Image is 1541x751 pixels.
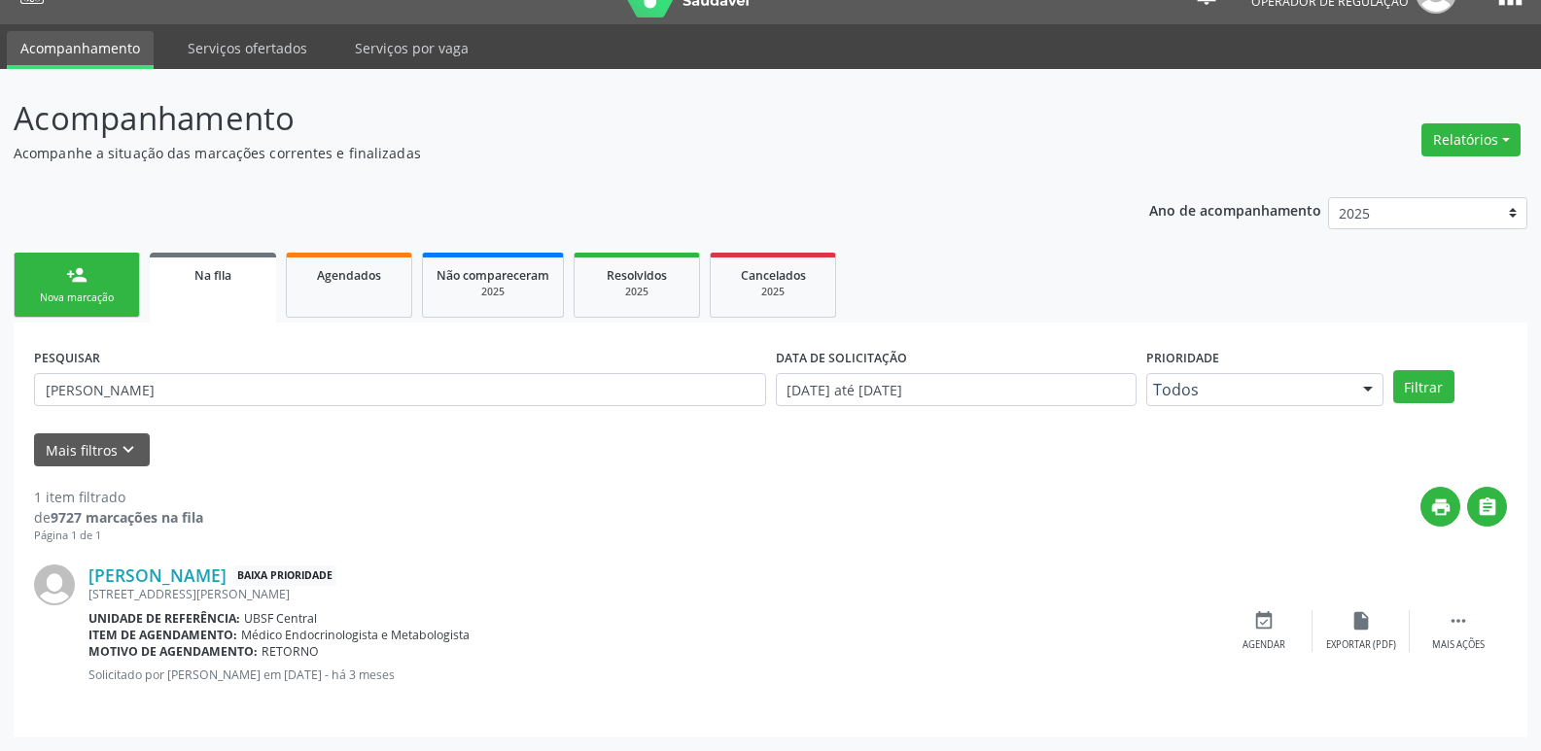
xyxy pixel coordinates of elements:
input: Nome, CNS [34,373,766,406]
div: 2025 [588,285,685,299]
span: RETORNO [262,643,319,660]
div: Página 1 de 1 [34,528,203,544]
a: Acompanhamento [7,31,154,69]
span: Não compareceram [437,267,549,284]
button: Mais filtroskeyboard_arrow_down [34,433,150,467]
b: Motivo de agendamento: [88,643,258,660]
strong: 9727 marcações na fila [51,508,203,527]
span: Na fila [194,267,231,284]
b: Unidade de referência: [88,610,240,627]
input: Selecione um intervalo [776,373,1137,406]
button: print [1420,487,1460,527]
i: print [1430,496,1452,518]
label: DATA DE SOLICITAÇÃO [776,343,907,373]
div: Exportar (PDF) [1326,638,1396,652]
span: Agendados [317,267,381,284]
a: Serviços ofertados [174,31,321,65]
div: [STREET_ADDRESS][PERSON_NAME] [88,586,1215,602]
div: person_add [66,264,88,286]
i: event_available [1253,610,1275,632]
button: Relatórios [1421,123,1521,156]
div: Agendar [1243,638,1285,652]
p: Acompanhe a situação das marcações correntes e finalizadas [14,143,1073,163]
img: img [34,564,75,605]
div: 1 item filtrado [34,487,203,507]
p: Ano de acompanhamento [1149,197,1321,222]
a: [PERSON_NAME] [88,564,227,586]
b: Item de agendamento: [88,627,237,643]
i:  [1477,496,1498,518]
span: Cancelados [741,267,806,284]
p: Acompanhamento [14,94,1073,143]
div: de [34,507,203,528]
span: Todos [1153,380,1344,399]
i: keyboard_arrow_down [118,439,139,461]
i:  [1448,610,1469,632]
div: 2025 [724,285,822,299]
span: Resolvidos [607,267,667,284]
label: Prioridade [1146,343,1219,373]
div: Mais ações [1432,638,1485,652]
span: Baixa Prioridade [233,565,336,586]
span: UBSF Central [244,610,317,627]
a: Serviços por vaga [341,31,482,65]
label: PESQUISAR [34,343,100,373]
button: Filtrar [1393,370,1454,403]
p: Solicitado por [PERSON_NAME] em [DATE] - há 3 meses [88,666,1215,683]
button:  [1467,487,1507,527]
span: Médico Endocrinologista e Metabologista [241,627,470,643]
i: insert_drive_file [1350,610,1372,632]
div: 2025 [437,285,549,299]
div: Nova marcação [28,290,125,305]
